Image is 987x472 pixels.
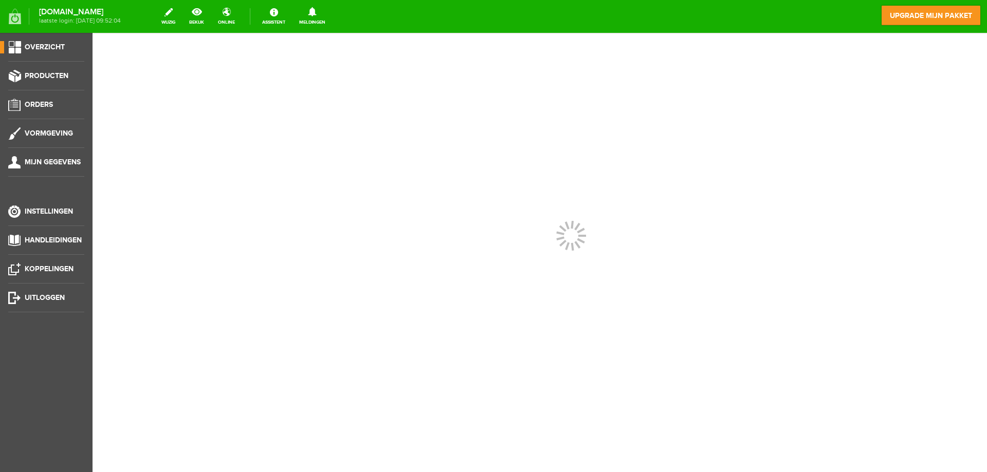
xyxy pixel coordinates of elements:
span: Koppelingen [25,265,74,273]
span: Uitloggen [25,293,65,302]
span: Producten [25,71,68,80]
a: bekijk [183,5,210,28]
a: Assistent [256,5,291,28]
span: Vormgeving [25,129,73,138]
span: Mijn gegevens [25,158,81,166]
a: Meldingen [293,5,332,28]
span: Overzicht [25,43,65,51]
a: wijzig [155,5,181,28]
span: laatste login: [DATE] 09:52:04 [39,18,121,24]
a: upgrade mijn pakket [881,5,981,26]
a: online [212,5,241,28]
span: Instellingen [25,207,73,216]
span: Orders [25,100,53,109]
strong: [DOMAIN_NAME] [39,9,121,15]
span: Handleidingen [25,236,82,244]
